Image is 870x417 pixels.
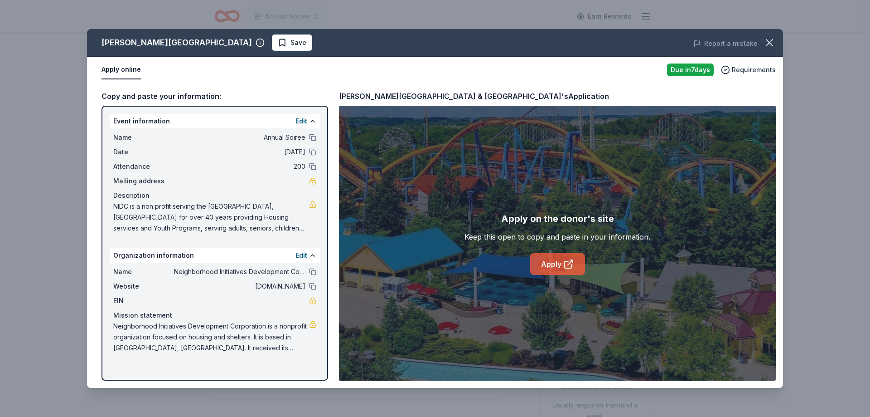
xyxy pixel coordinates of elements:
[110,248,320,263] div: Organization information
[113,295,174,306] span: EIN
[113,201,309,234] span: NIDC is a non profit serving the [GEOGRAPHIC_DATA], [GEOGRAPHIC_DATA] for over 40 years providing...
[113,281,174,292] span: Website
[464,231,650,242] div: Keep this open to copy and paste in your information.
[113,176,174,186] span: Mailing address
[501,211,614,226] div: Apply on the donor's site
[272,34,312,51] button: Save
[113,132,174,143] span: Name
[110,114,320,128] div: Event information
[101,60,141,79] button: Apply online
[113,266,174,277] span: Name
[113,310,316,321] div: Mission statement
[295,250,307,261] button: Edit
[113,161,174,172] span: Attendance
[113,147,174,157] span: Date
[174,266,305,277] span: Neighborhood Initiatives Development Corporation
[174,147,305,157] span: [DATE]
[113,190,316,201] div: Description
[174,132,305,143] span: Annual Soiree
[101,90,328,102] div: Copy and paste your information:
[174,281,305,292] span: [DOMAIN_NAME]
[113,321,309,353] span: Neighborhood Initiatives Development Corporation is a nonprofit organization focused on housing a...
[174,161,305,172] span: 200
[732,64,776,75] span: Requirements
[339,90,609,102] div: [PERSON_NAME][GEOGRAPHIC_DATA] & [GEOGRAPHIC_DATA]'s Application
[693,38,758,49] button: Report a mistake
[295,116,307,127] button: Edit
[530,253,585,275] a: Apply
[667,64,714,76] div: Due in 7 days
[721,64,776,75] button: Requirements
[101,35,252,50] div: [PERSON_NAME][GEOGRAPHIC_DATA]
[290,37,306,48] span: Save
